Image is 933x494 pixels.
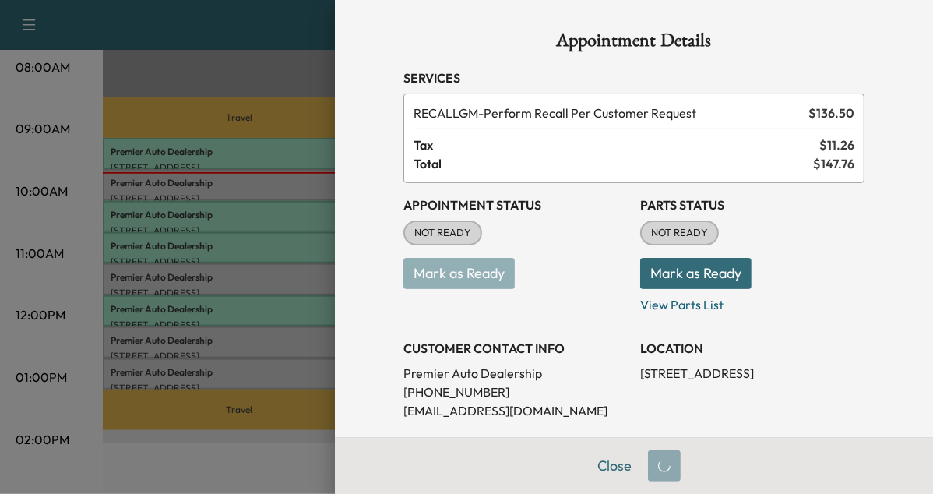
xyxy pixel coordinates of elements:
button: Close [587,450,642,482]
span: $ 136.50 [808,104,854,122]
span: $ 147.76 [813,154,854,173]
h3: Appointment Status [403,196,628,214]
p: [PHONE_NUMBER] [403,383,628,401]
p: View Parts List [640,289,864,314]
h3: Services [403,69,864,87]
button: Mark as Ready [640,258,752,289]
span: NOT READY [405,225,481,241]
h3: CUSTOMER CONTACT INFO [403,339,628,358]
h3: Parts Status [640,196,864,214]
p: [STREET_ADDRESS] [640,364,864,383]
span: $ 11.26 [819,136,854,154]
h3: LOCATION [640,339,864,358]
span: NOT READY [642,225,717,241]
p: [EMAIL_ADDRESS][DOMAIN_NAME] [403,401,628,420]
span: Perform Recall Per Customer Request [414,104,802,122]
p: Premier Auto Dealership [403,364,628,383]
span: Total [414,154,813,173]
span: Tax [414,136,819,154]
h1: Appointment Details [403,31,864,56]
